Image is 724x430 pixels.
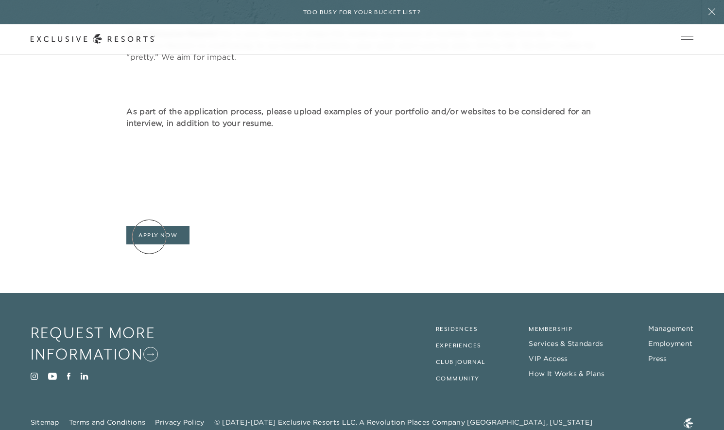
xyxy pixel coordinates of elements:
[303,8,421,17] h6: Too busy for your bucket list?
[31,418,59,427] a: Sitemap
[126,226,190,244] a: Apply Now
[69,418,145,427] a: Terms and Conditions
[436,375,480,382] a: Community
[436,326,478,332] a: Residences
[214,417,593,428] span: © [DATE]-[DATE] Exclusive Resorts LLC. A Revolution Places Company [GEOGRAPHIC_DATA], [US_STATE]
[681,36,693,43] button: Open navigation
[529,354,568,363] a: VIP Access
[436,342,481,349] a: Experiences
[529,339,603,348] a: Services & Standards
[529,326,572,332] a: Membership
[31,322,197,365] a: Request More Information
[529,369,604,378] a: How It Works & Plans
[648,339,692,348] a: Employment
[436,359,485,365] a: Club Journal
[126,106,591,128] strong: As part of the application process, please upload examples of your portfolio and/or websites to b...
[648,324,693,333] a: Management
[155,418,204,427] a: Privacy Policy
[714,420,724,430] iframe: Qualified Messenger
[648,354,667,363] a: Press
